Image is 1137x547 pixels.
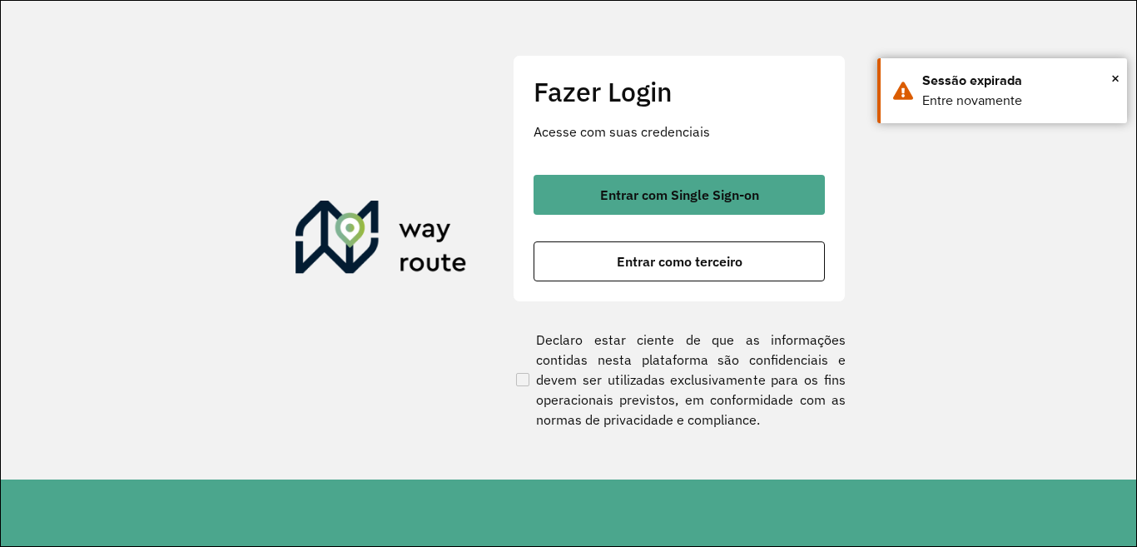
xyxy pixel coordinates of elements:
[534,175,825,215] button: button
[617,255,742,268] span: Entrar como terceiro
[513,330,846,430] label: Declaro estar ciente de que as informações contidas nesta plataforma são confidenciais e devem se...
[1111,66,1120,91] button: Close
[295,201,467,281] img: Roteirizador AmbevTech
[922,91,1115,111] div: Entre novamente
[534,241,825,281] button: button
[534,76,825,107] h2: Fazer Login
[922,71,1115,91] div: Sessão expirada
[534,122,825,142] p: Acesse com suas credenciais
[600,188,759,201] span: Entrar com Single Sign-on
[1111,66,1120,91] span: ×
